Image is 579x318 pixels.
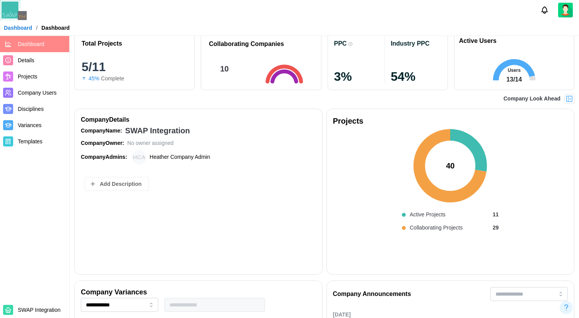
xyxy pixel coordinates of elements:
div: 45% [89,75,99,83]
span: Details [18,57,34,63]
div: 29 [493,224,499,232]
h1: Active Users [459,37,497,45]
div: SWAP Integration [125,125,190,137]
img: 2Q== [558,3,573,17]
div: PPC [334,40,347,47]
div: / [36,25,38,31]
div: Company Details [81,115,316,125]
div: 3 % [334,70,385,83]
div: Heather Company Admin [150,153,210,162]
div: 10 [220,63,229,75]
span: Projects [18,73,38,80]
div: Collaborating Projects [410,224,463,232]
div: Complete [101,75,124,83]
div: Heather Company Admin [132,150,147,165]
img: Project Look Ahead Button [565,95,573,103]
span: Company Users [18,90,56,96]
div: Company Look Ahead [504,95,560,103]
div: Company Name: [81,127,122,135]
div: Company Announcements [333,289,411,299]
span: SWAP Integration [18,307,61,313]
span: Add Description [100,177,142,190]
div: Company Variances [81,287,147,298]
strong: Company Admins: [81,154,127,160]
div: Active Projects [410,211,446,219]
div: 40 [446,160,454,172]
button: Add Description [85,177,149,191]
a: Dashboard [4,25,32,31]
button: Notifications [538,3,551,17]
div: Total Projects [82,40,122,47]
strong: Company Owner: [81,140,124,146]
span: Variances [18,122,41,128]
div: 5/11 [82,61,187,73]
span: Templates [18,138,43,145]
h1: Collaborating Companies [209,40,284,48]
span: Disciplines [18,106,44,112]
div: No owner assigned [127,139,174,148]
div: Industry PPC [391,40,429,47]
a: Zulqarnain Khalil [558,3,573,17]
div: Dashboard [41,25,70,31]
span: Dashboard [18,41,44,47]
div: Projects [333,115,568,127]
div: 11 [493,211,499,219]
div: 54 % [391,70,441,83]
